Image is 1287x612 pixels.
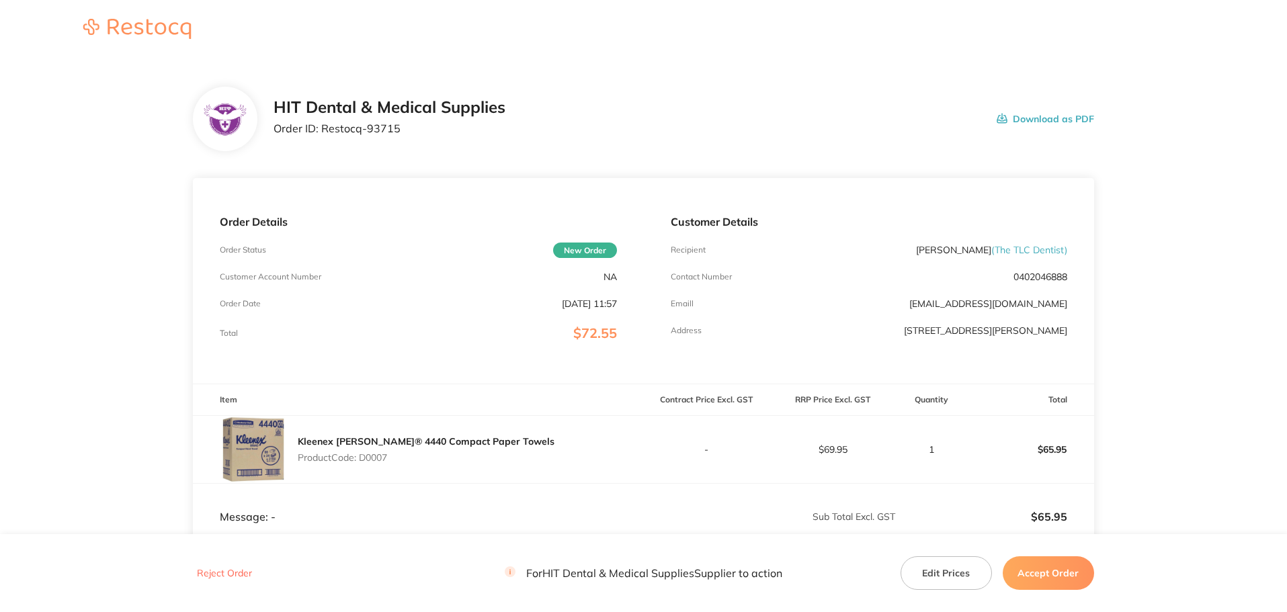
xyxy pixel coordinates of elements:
[220,299,261,308] p: Order Date
[204,97,247,141] img: ZWE3a210NA
[770,444,895,455] p: $69.95
[193,384,643,416] th: Item
[645,444,770,455] p: -
[671,299,694,308] p: Emaill
[553,243,617,258] span: New Order
[70,19,204,41] a: Restocq logo
[645,511,895,522] p: Sub Total Excl. GST
[896,384,968,416] th: Quantity
[193,568,256,580] button: Reject Order
[220,216,616,228] p: Order Details
[573,324,617,341] span: $72.55
[644,384,770,416] th: Contract Price Excl. GST
[671,326,702,335] p: Address
[671,272,732,281] p: Contact Number
[220,329,238,338] p: Total
[770,384,896,416] th: RRP Price Excl. GST
[220,272,321,281] p: Customer Account Number
[897,444,967,455] p: 1
[968,433,1093,466] p: $65.95
[897,511,1067,523] p: $65.95
[505,567,782,580] p: For HIT Dental & Medical Supplies Supplier to action
[916,245,1067,255] p: [PERSON_NAME]
[968,384,1094,416] th: Total
[909,298,1067,310] a: [EMAIL_ADDRESS][DOMAIN_NAME]
[298,435,554,447] a: Kleenex [PERSON_NAME]® 4440 Compact Paper Towels
[997,98,1094,140] button: Download as PDF
[1013,271,1067,282] p: 0402046888
[671,245,706,255] p: Recipient
[220,416,287,483] img: YjBqMmd3cA
[274,98,505,117] h2: HIT Dental & Medical Supplies
[193,483,643,523] td: Message: -
[220,245,266,255] p: Order Status
[1003,556,1094,590] button: Accept Order
[901,556,992,590] button: Edit Prices
[274,122,505,134] p: Order ID: Restocq- 93715
[562,298,617,309] p: [DATE] 11:57
[904,325,1067,336] p: [STREET_ADDRESS][PERSON_NAME]
[70,19,204,39] img: Restocq logo
[991,244,1067,256] span: ( The TLC Dentist )
[298,452,554,463] p: Product Code: D0007
[671,216,1067,228] p: Customer Details
[604,271,617,282] p: NA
